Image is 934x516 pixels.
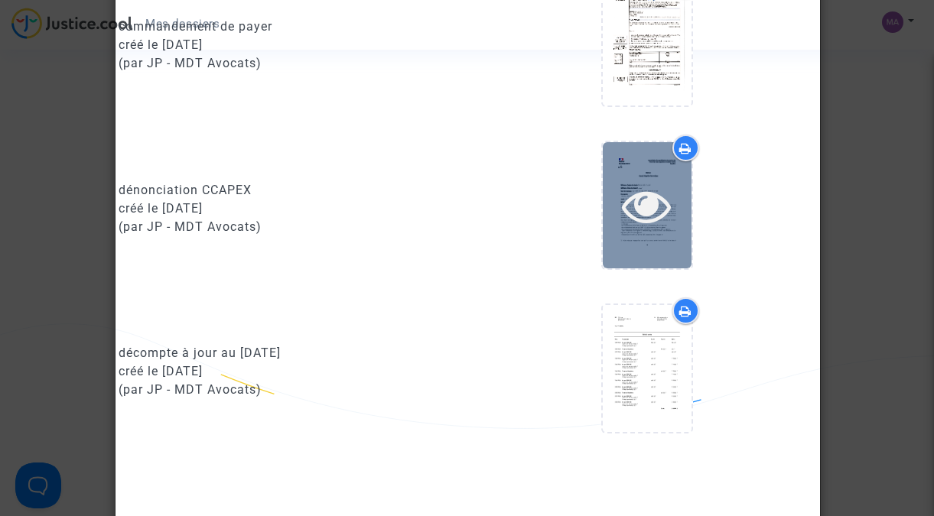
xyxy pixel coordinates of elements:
[119,18,456,36] div: commandement de payer
[119,36,456,54] div: créé le [DATE]
[119,344,456,362] div: décompte à jour au [DATE]
[119,54,456,73] div: (par JP - MDT Avocats)
[119,381,456,399] div: (par JP - MDT Avocats)
[119,362,456,381] div: créé le [DATE]
[119,200,456,218] div: créé le [DATE]
[119,218,456,236] div: (par JP - MDT Avocats)
[119,181,456,200] div: dénonciation CCAPEX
